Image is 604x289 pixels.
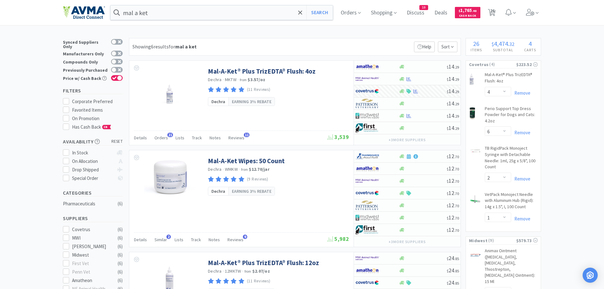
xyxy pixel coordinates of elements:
span: · [242,268,243,274]
span: 26 [473,40,479,47]
span: · [238,77,239,82]
h5: Availability [63,138,123,145]
span: Notes [209,237,220,242]
strong: mal a ket [175,43,197,50]
span: 14 [447,100,459,107]
img: 7915dbd3f8974342a4dc3feb8efc1740_58.png [355,152,379,161]
a: DechraEarning 3% rebate [208,187,275,196]
span: . 70 [454,167,459,171]
p: (9 Reviews) [247,176,268,183]
span: . 70 [454,203,459,208]
span: · [223,268,224,274]
span: $ [459,9,460,13]
a: Deals [432,10,450,16]
div: Previously Purchased [63,67,108,72]
span: $ [447,228,449,233]
a: Mal-A-Ket Wipes: 50 Count [208,157,285,165]
span: $ [447,216,449,220]
a: Mal-A-Ket® Plus TrizEDTA® Flush: 4oz [485,72,538,86]
span: · [223,166,224,172]
span: $ [447,256,449,261]
h4: Carts [519,47,541,53]
span: . 29 [454,89,459,94]
span: Details [134,237,147,242]
p: (11 Reviews) [247,278,271,285]
span: . 70 [454,154,459,159]
a: DechraEarning 3% rebate [208,97,275,106]
span: Lists [175,237,183,242]
span: $ [447,89,449,94]
span: Covetrus [469,61,489,68]
div: ( 6 ) [118,226,123,233]
span: · [239,166,240,172]
span: 21 [167,133,173,137]
div: Drop Shipped [72,166,114,174]
a: Dechra [208,268,222,274]
img: 0d0556414c6e4560a0ac9b099b268c14_346259.jpg [152,67,188,108]
div: On Promotion [72,115,123,122]
span: $ [447,191,449,196]
h4: Subtotal [487,47,519,53]
span: reset [111,138,123,145]
span: Dechra [211,98,225,105]
span: ( 9 ) [488,237,516,244]
span: 14 [447,112,459,119]
span: 12MKTW [225,268,241,274]
div: Showing 6 results [132,43,197,51]
span: . 85 [454,256,459,261]
span: . 85 [454,269,459,273]
div: Synced Suppliers Only [63,39,108,49]
img: 97d88c7a61744f42b39b263a0c5e7dae_350138.png [144,157,196,197]
span: Track [191,237,201,242]
a: Mal-A-Ket® Plus TrizEDTA® Flush: 4oz [208,67,316,75]
span: Details [134,135,147,141]
img: dfdb029d6a4b4c5cbe277c552331907f_27753.png [469,147,482,155]
span: . 29 [454,77,459,82]
span: 12 [447,214,459,221]
span: for [169,43,197,50]
span: Reviews [227,237,243,242]
div: ( 6 ) [118,234,123,242]
strong: $2.07 / oz [252,268,270,274]
span: 24 [447,267,459,274]
a: TB RigidPack Monoject Syringe with Detachable Needle: 1ml, 25g x 5/8", 100 Count [485,145,538,172]
strong: $12.70 / jar [249,166,270,172]
a: Discuss10 [404,10,427,16]
span: Earning 3% rebate [232,188,271,195]
span: $ [447,203,449,208]
img: f6b2451649754179b5b4e0c70c3f7cb0_2.png [355,253,379,263]
span: Sort [438,42,457,52]
a: Remove [511,130,530,136]
span: 14 [447,87,459,95]
span: Notes [210,135,221,141]
span: . 48 [472,9,477,13]
span: 4,474 [494,40,508,47]
h5: Filters [63,87,123,94]
span: · [223,77,224,82]
div: Midwest [72,251,111,259]
img: f6b2451649754179b5b4e0c70c3f7cb0_2.png [355,176,379,186]
span: $ [447,154,449,159]
span: Reviews [228,135,244,141]
a: $1,765.48Cash Back [455,4,480,21]
a: Dechra [208,166,222,172]
div: ( 6 ) [118,243,123,250]
div: ( 6 ) [118,260,123,267]
div: Open Intercom Messenger [583,268,598,283]
span: . 70 [454,216,459,220]
span: MKTW [225,77,237,82]
span: . 85 [454,281,459,286]
span: . 29 [454,102,459,106]
span: 11 [244,133,249,137]
span: CB [103,125,109,129]
span: 3,539 [327,133,349,141]
span: $ [447,269,449,273]
div: Favorited Items [72,106,123,114]
span: WMKW [225,166,238,172]
img: 4dd14cff54a648ac9e977f0c5da9bc2e_5.png [355,111,379,120]
span: Dechra [211,188,225,195]
span: 12 [447,202,459,209]
h4: Items [466,47,487,53]
span: 12 [447,226,459,233]
span: 2 [166,235,171,239]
